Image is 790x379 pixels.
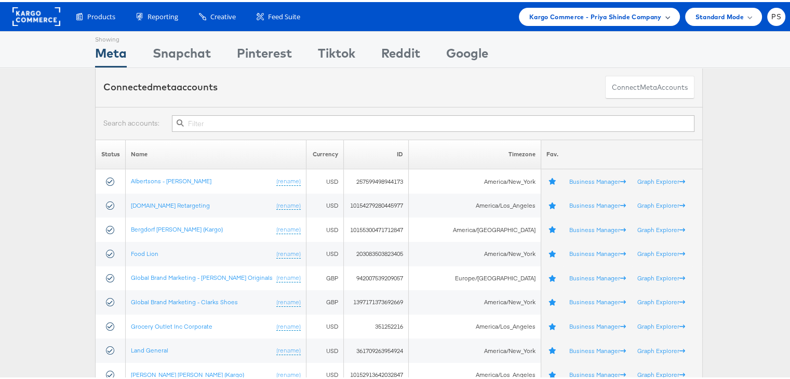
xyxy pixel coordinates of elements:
[343,264,409,289] td: 942007539209057
[409,138,541,167] th: Timezone
[276,175,301,184] a: (rename)
[318,42,355,65] div: Tiktok
[276,248,301,256] a: (rename)
[103,78,218,92] div: Connected accounts
[95,30,127,42] div: Showing
[637,320,685,328] a: Graph Explorer
[343,192,409,216] td: 10154279280445977
[131,175,211,183] a: Albertsons - [PERSON_NAME]
[276,320,301,329] a: (rename)
[153,42,211,65] div: Snapchat
[276,369,301,377] a: (rename)
[131,272,273,279] a: Global Brand Marketing - [PERSON_NAME] Originals
[343,138,409,167] th: ID
[381,42,420,65] div: Reddit
[148,10,178,20] span: Reporting
[637,369,685,376] a: Graph Explorer
[276,199,301,208] a: (rename)
[343,240,409,264] td: 203083503823405
[569,369,625,376] a: Business Manager
[771,11,781,18] span: PS
[237,42,292,65] div: Pinterest
[131,248,158,255] a: Food Lion
[605,74,694,97] button: ConnectmetaAccounts
[131,369,244,376] a: [PERSON_NAME] [PERSON_NAME] (Kargo)
[637,175,685,183] a: Graph Explorer
[409,192,541,216] td: America/Los_Angeles
[409,240,541,264] td: America/New_York
[409,288,541,313] td: America/New_York
[343,215,409,240] td: 10155300471712847
[276,223,301,232] a: (rename)
[637,296,685,304] a: Graph Explorer
[306,336,343,361] td: USD
[95,42,127,65] div: Meta
[268,10,300,20] span: Feed Suite
[96,138,126,167] th: Status
[306,313,343,337] td: USD
[131,223,223,231] a: Bergdorf [PERSON_NAME] (Kargo)
[637,199,685,207] a: Graph Explorer
[131,296,238,304] a: Global Brand Marketing - Clarks Shoes
[131,344,168,352] a: Land General
[306,138,343,167] th: Currency
[569,175,625,183] a: Business Manager
[409,313,541,337] td: America/Los_Angeles
[306,264,343,289] td: GBP
[637,272,685,280] a: Graph Explorer
[409,215,541,240] td: America/[GEOGRAPHIC_DATA]
[276,344,301,353] a: (rename)
[131,199,210,207] a: [DOMAIN_NAME] Retargeting
[343,336,409,361] td: 361709263954924
[637,248,685,255] a: Graph Explorer
[409,167,541,192] td: America/New_York
[306,240,343,264] td: USD
[529,9,662,20] span: Kargo Commerce - Priya Shinde Company
[569,272,625,280] a: Business Manager
[569,199,625,207] a: Business Manager
[640,80,657,90] span: meta
[306,215,343,240] td: USD
[306,192,343,216] td: USD
[210,10,236,20] span: Creative
[87,10,115,20] span: Products
[569,320,625,328] a: Business Manager
[409,336,541,361] td: America/New_York
[569,345,625,353] a: Business Manager
[126,138,306,167] th: Name
[695,9,744,20] span: Standard Mode
[131,320,212,328] a: Grocery Outlet Inc Corporate
[172,113,694,130] input: Filter
[569,296,625,304] a: Business Manager
[306,167,343,192] td: USD
[343,167,409,192] td: 257599498944173
[306,288,343,313] td: GBP
[343,313,409,337] td: 351252216
[276,272,301,280] a: (rename)
[569,248,625,255] a: Business Manager
[637,224,685,232] a: Graph Explorer
[409,264,541,289] td: Europe/[GEOGRAPHIC_DATA]
[153,79,177,91] span: meta
[276,296,301,305] a: (rename)
[343,288,409,313] td: 1397171373692669
[569,224,625,232] a: Business Manager
[637,345,685,353] a: Graph Explorer
[446,42,488,65] div: Google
